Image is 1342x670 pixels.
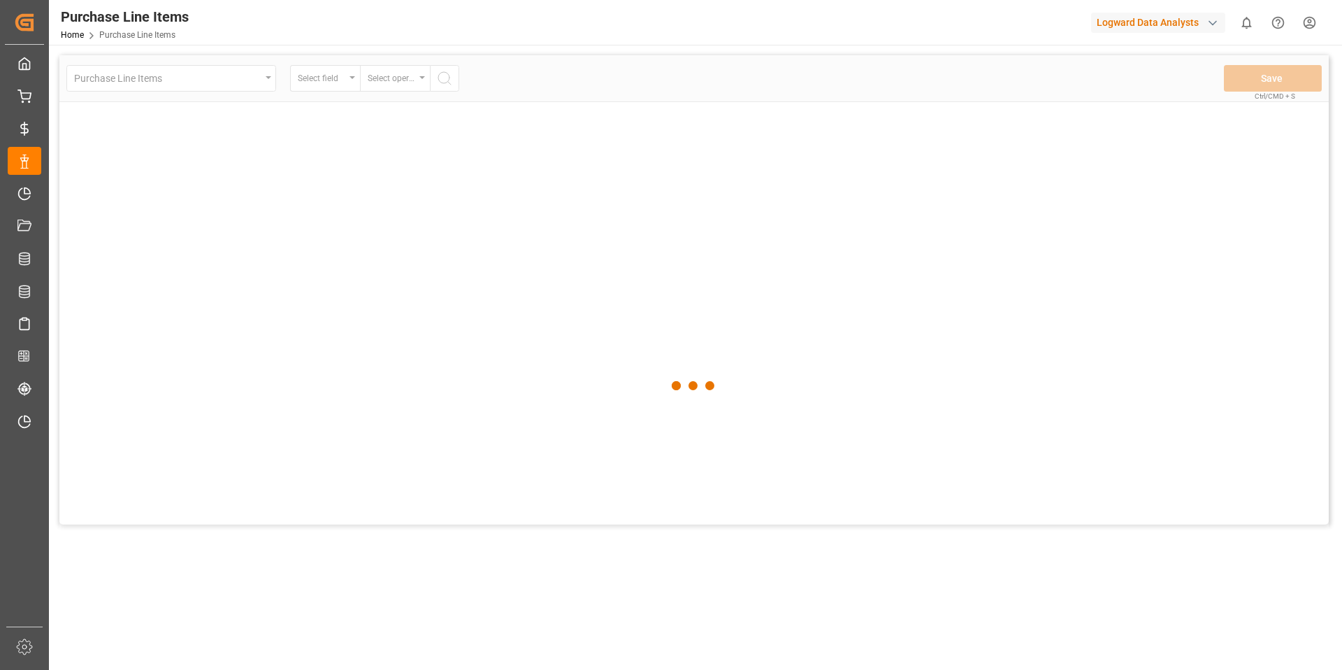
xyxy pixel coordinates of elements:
[61,6,189,27] div: Purchase Line Items
[1231,7,1262,38] button: show 0 new notifications
[1262,7,1294,38] button: Help Center
[1091,13,1225,33] div: Logward Data Analysts
[1091,9,1231,36] button: Logward Data Analysts
[61,30,84,40] a: Home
